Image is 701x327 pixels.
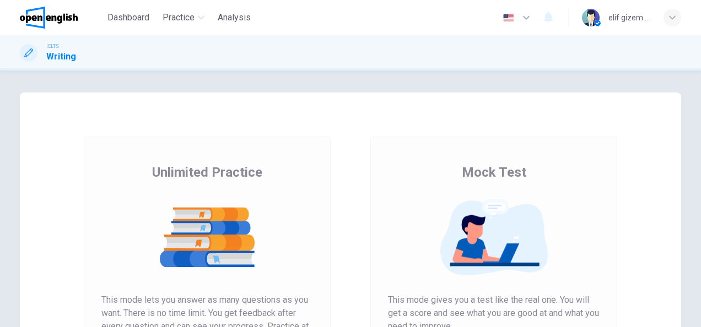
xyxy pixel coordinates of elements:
h1: Writing [46,50,76,63]
img: OpenEnglish logo [20,7,78,29]
a: OpenEnglish logo [20,7,103,29]
div: elif gizem u. [608,11,650,24]
button: Analysis [213,8,255,28]
span: Mock Test [462,163,526,181]
span: Dashboard [107,11,149,24]
span: Analysis [218,11,251,24]
span: Unlimited Practice [152,163,262,181]
span: Practice [163,11,195,24]
button: Practice [158,8,209,28]
img: en [502,14,515,22]
span: IELTS [46,42,59,50]
button: Dashboard [103,8,154,28]
img: Profile picture [582,9,600,26]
